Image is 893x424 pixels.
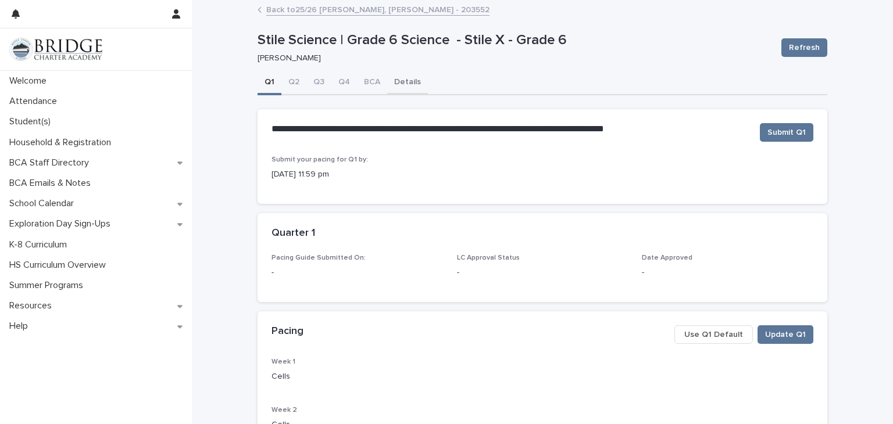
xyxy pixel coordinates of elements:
p: - [272,267,443,279]
p: Cells [272,371,813,383]
span: Update Q1 [765,329,806,340]
p: [DATE] 11:59 pm [272,168,813,181]
p: BCA Emails & Notes [5,178,100,189]
span: Submit your pacing for Q1 by: [272,156,368,163]
p: - [457,267,628,279]
span: Week 1 [272,358,295,365]
p: Help [5,321,37,332]
p: School Calendar [5,198,83,209]
p: BCA Staff Directory [5,157,98,168]
button: Q4 [331,71,357,95]
span: Pacing Guide Submitted On: [272,254,366,261]
p: Household & Registration [5,137,120,148]
p: Resources [5,300,61,311]
button: Q2 [281,71,306,95]
p: K-8 Curriculum [5,239,76,250]
span: Refresh [789,42,820,53]
span: Week 2 [272,407,297,414]
p: [PERSON_NAME] [258,53,767,63]
p: Attendance [5,96,66,107]
img: V1C1m3IdTEidaUdm9Hs0 [9,38,102,61]
span: Date Approved [642,254,692,261]
p: Summer Programs [5,280,92,291]
p: HS Curriculum Overview [5,260,115,271]
h2: Pacing [272,325,303,338]
p: Student(s) [5,116,60,127]
p: Welcome [5,76,56,87]
p: Exploration Day Sign-Ups [5,218,120,229]
button: Update Q1 [758,325,813,344]
p: - [642,267,813,279]
p: Stile Science | Grade 6 Science - Stile X - Grade 6 [258,32,772,49]
h2: Quarter 1 [272,227,315,240]
span: Use Q1 Default [684,329,743,340]
button: Use Q1 Default [674,325,753,344]
a: Back to25/26 [PERSON_NAME], [PERSON_NAME] - 203552 [266,2,490,16]
button: Details [387,71,428,95]
button: Refresh [781,38,827,57]
span: Submit Q1 [767,127,806,138]
button: Q1 [258,71,281,95]
button: Q3 [306,71,331,95]
span: LC Approval Status [457,254,520,261]
button: BCA [357,71,387,95]
button: Submit Q1 [760,123,813,142]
